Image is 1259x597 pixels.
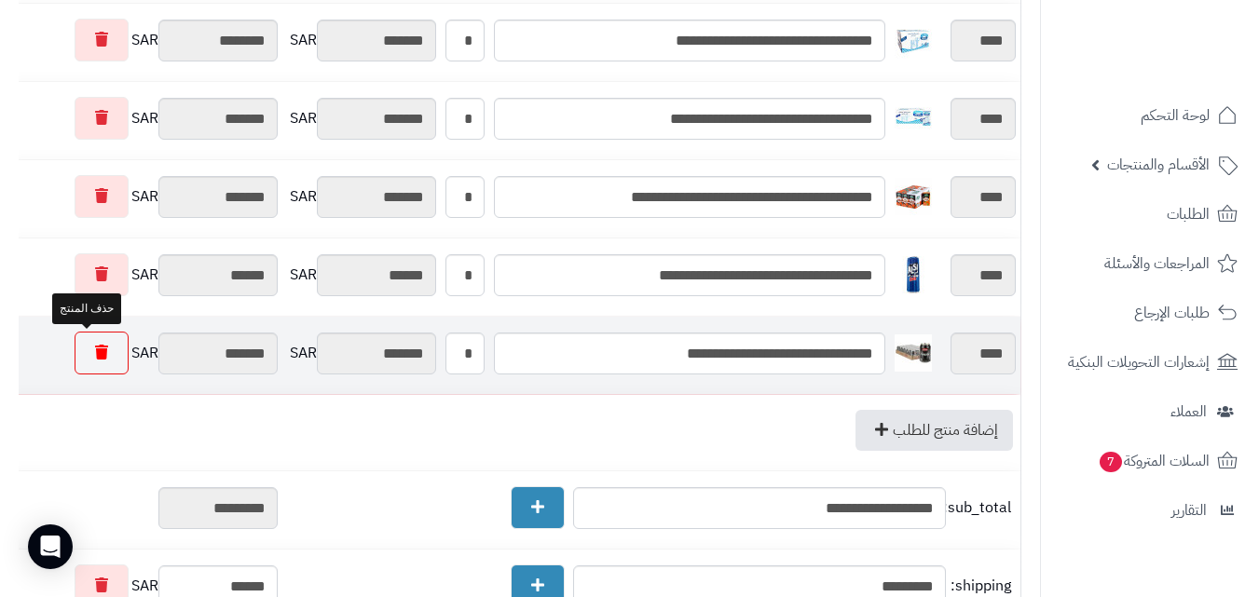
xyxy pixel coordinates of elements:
[9,97,278,140] div: SAR
[1132,14,1241,53] img: logo-2.png
[1141,102,1210,129] span: لوحة التحكم
[9,253,278,296] div: SAR
[1052,340,1248,385] a: إشعارات التحويلات البنكية
[1052,389,1248,434] a: العملاء
[1068,349,1210,375] span: إشعارات التحويلات البنكية
[951,497,1011,519] span: sub_total:
[1104,251,1210,277] span: المراجعات والأسئلة
[1052,93,1248,138] a: لوحة التحكم
[895,100,932,137] img: 1747744989-51%20qD4WM7OL-40x40.jpg
[287,254,436,296] div: SAR
[895,21,932,59] img: 1747744811-01316ca4-bdae-4b0a-85ff-47740e91-40x40.jpg
[855,410,1013,451] a: إضافة منتج للطلب
[895,334,932,372] img: 1747836267-e2f17e0b-6f45-4dae-95de-4144288e-40x40.jpg
[1052,291,1248,335] a: طلبات الإرجاع
[1107,152,1210,178] span: الأقسام والمنتجات
[52,293,121,324] div: حذف المنتج
[951,576,1011,597] span: shipping:
[1052,488,1248,533] a: التقارير
[1098,448,1210,474] span: السلات المتروكة
[287,176,436,218] div: SAR
[287,332,436,374] div: SAR
[287,20,436,61] div: SAR
[9,175,278,218] div: SAR
[1170,399,1207,425] span: العملاء
[28,524,73,569] div: Open Intercom Messenger
[287,98,436,140] div: SAR
[1052,192,1248,237] a: الطلبات
[895,256,932,293] img: 1747824553-51tXvw9vNgL._AC_SL1500-40x40.jpg
[9,332,278,374] div: SAR
[1134,300,1210,326] span: طلبات الإرجاع
[9,19,278,61] div: SAR
[895,178,932,215] img: 1747752952-e081f669-ed2f-4ad7-a6e2-e1bba2f5-40x40.jpg
[1052,439,1248,483] a: السلات المتروكة7
[1052,241,1248,286] a: المراجعات والأسئلة
[1171,497,1207,523] span: التقارير
[1167,201,1210,227] span: الطلبات
[1100,452,1123,473] span: 7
